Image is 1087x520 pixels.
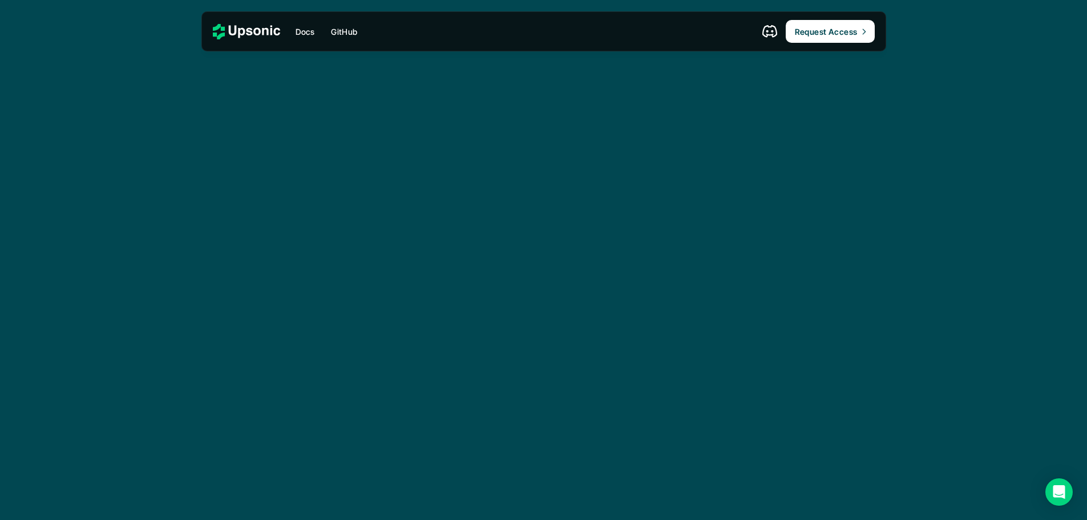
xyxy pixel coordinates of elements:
p: GitHub [331,26,358,38]
p: Request Access [795,26,858,38]
a: Docs [289,21,322,42]
p: Docs [296,26,315,38]
a: GitHub [324,21,365,42]
div: Open Intercom Messenger [1045,478,1073,506]
a: Request Access [786,20,875,43]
